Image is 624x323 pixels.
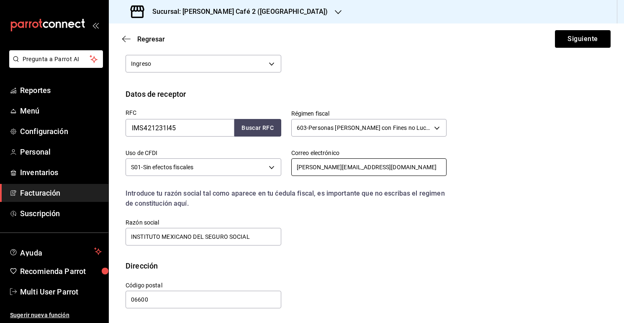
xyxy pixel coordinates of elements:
h3: Sucursal: [PERSON_NAME] Café 2 ([GEOGRAPHIC_DATA]) [146,7,328,17]
div: Datos de receptor [126,88,186,100]
button: Siguiente [555,30,611,48]
span: Facturación [20,187,102,199]
span: Inventarios [20,167,102,178]
span: Regresar [137,35,165,43]
button: Pregunta a Parrot AI [9,50,103,68]
label: Uso de CFDI [126,150,281,156]
span: Reportes [20,85,102,96]
button: open_drawer_menu [92,22,99,28]
label: Código postal [126,282,281,288]
a: Pregunta a Parrot AI [6,61,103,70]
span: Menú [20,105,102,116]
span: Sugerir nueva función [10,311,102,320]
label: RFC [126,110,281,116]
span: Ayuda [20,246,91,256]
button: Regresar [122,35,165,43]
span: 603 - Personas [PERSON_NAME] con Fines no Lucrativos [297,124,431,132]
label: Razón social [126,220,281,225]
span: Configuración [20,126,102,137]
label: Correo electrónico [291,150,447,156]
label: Régimen fiscal [291,111,447,116]
input: Obligatorio [126,291,281,308]
div: Dirección [126,260,158,271]
span: Multi User Parrot [20,286,102,297]
button: Buscar RFC [234,119,281,137]
span: Suscripción [20,208,102,219]
span: Pregunta a Parrot AI [23,55,90,64]
span: Ingreso [131,59,151,68]
span: Recomienda Parrot [20,266,102,277]
span: Personal [20,146,102,158]
span: S01 - Sin efectos fiscales [131,163,193,171]
div: Introduce tu razón social tal como aparece en tu ćedula fiscal, es importante que no escribas el ... [126,189,447,209]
